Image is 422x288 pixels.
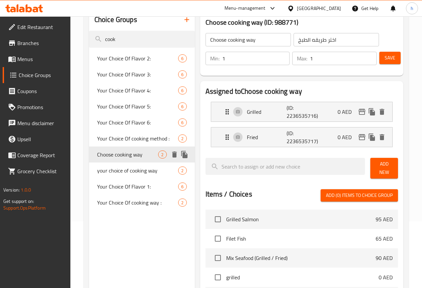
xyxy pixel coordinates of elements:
[17,55,65,63] span: Menus
[211,102,392,121] div: Expand
[178,184,186,190] span: 6
[205,189,252,199] h2: Items / Choices
[97,183,178,191] span: Your Choice Of Flavor 1:
[178,119,186,126] span: 6
[17,39,65,47] span: Branches
[247,108,287,116] p: Grilled
[17,167,65,175] span: Grocery Checklist
[21,186,31,194] span: 1.0.0
[178,167,186,175] div: Choices
[297,5,341,12] div: [GEOGRAPHIC_DATA]
[3,99,70,115] a: Promotions
[379,273,393,281] p: 0 AED
[3,19,70,35] a: Edit Restaurant
[205,99,398,124] li: Expand
[97,151,158,159] span: Choose cooking way
[210,54,220,62] p: Min:
[178,86,186,94] div: Choices
[367,132,377,142] button: duplicate
[178,71,186,78] span: 6
[376,254,393,262] p: 90 AED
[158,152,166,158] span: 2
[89,31,195,48] input: search
[338,133,357,141] p: 0 AED
[97,118,178,126] span: Your Choice Of Flavor 6:
[367,107,377,117] button: duplicate
[97,54,178,62] span: Your Choice Of Flavor 2:
[178,102,186,110] div: Choices
[211,232,225,246] span: Select choice
[376,235,393,243] p: 65 AED
[19,71,65,79] span: Choice Groups
[225,4,266,12] div: Menu-management
[178,199,186,207] div: Choices
[17,103,65,111] span: Promotions
[89,130,195,147] div: Your Choice Of cooking method :2
[89,50,195,66] div: Your Choice Of Flavor 2:6
[178,183,186,191] div: Choices
[158,151,166,159] div: Choices
[377,132,387,142] button: delete
[411,5,413,12] span: h
[385,54,395,62] span: Save
[3,67,70,83] a: Choice Groups
[205,17,398,28] h3: Choose cooking way (ID: 988771)
[89,98,195,114] div: Your Choice Of Flavor 5:6
[178,135,186,142] span: 2
[379,52,401,64] button: Save
[376,160,393,177] span: Add New
[226,254,376,262] span: Mix Seafood (Grilled / Fried)
[357,107,367,117] button: edit
[211,212,225,226] span: Select choice
[3,147,70,163] a: Coverage Report
[3,131,70,147] a: Upsell
[3,35,70,51] a: Branches
[17,119,65,127] span: Menu disclaimer
[97,199,178,207] span: Your Choice Of cooking way :
[178,70,186,78] div: Choices
[3,186,20,194] span: Version:
[179,150,189,160] button: duplicate
[89,114,195,130] div: Your Choice Of Flavor 6:6
[3,197,34,206] span: Get support on:
[169,150,179,160] button: delete
[226,273,379,281] span: grilled
[377,107,387,117] button: delete
[211,270,225,284] span: Select choice
[376,215,393,223] p: 95 AED
[247,133,287,141] p: Fried
[205,158,365,175] input: search
[3,83,70,99] a: Coupons
[321,189,398,202] button: Add (0) items to choice group
[89,179,195,195] div: Your Choice Of Flavor 1:6
[178,134,186,142] div: Choices
[211,251,225,265] span: Select choice
[226,235,376,243] span: Filet Fish
[297,54,307,62] p: Max:
[178,118,186,126] div: Choices
[226,215,376,223] span: Grilled Salmon
[211,127,392,147] div: Expand
[17,151,65,159] span: Coverage Report
[3,51,70,67] a: Menus
[97,134,178,142] span: Your Choice Of cooking method :
[97,86,178,94] span: Your Choice Of Flavor 4:
[3,115,70,131] a: Menu disclaimer
[17,135,65,143] span: Upsell
[17,23,65,31] span: Edit Restaurant
[17,87,65,95] span: Coupons
[287,129,313,145] p: (ID: 2236535717)
[89,163,195,179] div: your choice of cooking way2
[205,124,398,150] li: Expand
[178,168,186,174] span: 2
[178,55,186,62] span: 6
[287,104,313,120] p: (ID: 2236535716)
[3,163,70,179] a: Grocery Checklist
[357,132,367,142] button: edit
[178,103,186,110] span: 6
[205,86,398,96] h2: Assigned to Choose cooking way
[370,158,398,179] button: Add New
[89,66,195,82] div: Your Choice Of Flavor 3:6
[94,15,137,25] h2: Choice Groups
[97,167,178,175] span: your choice of cooking way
